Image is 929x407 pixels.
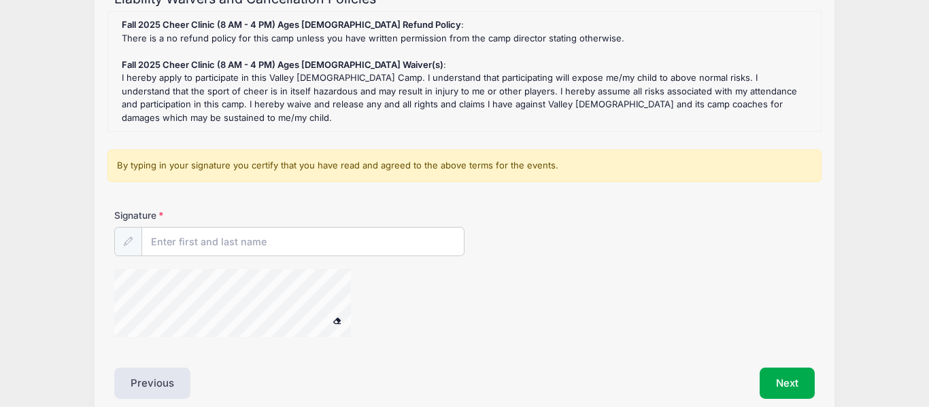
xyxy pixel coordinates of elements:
strong: Fall 2025 Cheer Clinic (8 AM - 4 PM) Ages [DEMOGRAPHIC_DATA] Waiver(s) [122,59,443,70]
div: By typing in your signature you certify that you have read and agreed to the above terms for the ... [107,149,821,182]
strong: Fall 2025 Cheer Clinic (8 AM - 4 PM) Ages [DEMOGRAPHIC_DATA] Refund Policy [122,19,461,30]
button: Previous [114,368,190,399]
input: Enter first and last name [141,227,464,256]
label: Signature [114,209,289,222]
button: Next [760,368,815,399]
div: : There is a no refund policy for this camp unless you have written permission from the camp dire... [115,18,813,124]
